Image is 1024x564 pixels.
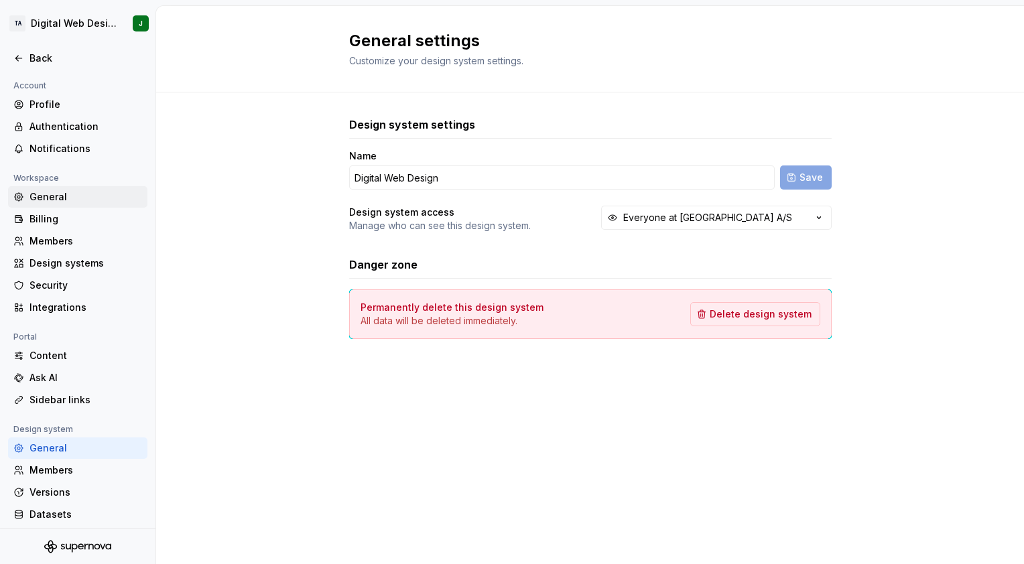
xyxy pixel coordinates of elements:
[8,275,147,296] a: Security
[710,307,812,321] span: Delete design system
[9,15,25,31] div: TA
[601,206,832,230] button: Everyone at [GEOGRAPHIC_DATA] A/S
[29,120,142,133] div: Authentication
[29,464,142,477] div: Members
[349,257,418,273] h3: Danger zone
[8,138,147,159] a: Notifications
[8,253,147,274] a: Design systems
[8,94,147,115] a: Profile
[8,170,64,186] div: Workspace
[8,208,147,230] a: Billing
[29,257,142,270] div: Design systems
[8,116,147,137] a: Authentication
[349,206,454,219] h4: Design system access
[349,219,531,232] p: Manage who can see this design system.
[29,279,142,292] div: Security
[349,30,816,52] h2: General settings
[8,482,147,503] a: Versions
[29,190,142,204] div: General
[29,349,142,362] div: Content
[29,441,142,455] div: General
[3,9,153,38] button: TADigital Web DesignJ
[349,149,377,163] label: Name
[8,329,42,345] div: Portal
[349,117,475,133] h3: Design system settings
[29,142,142,155] div: Notifications
[29,98,142,111] div: Profile
[8,345,147,366] a: Content
[29,486,142,499] div: Versions
[8,504,147,525] a: Datasets
[361,301,543,314] h4: Permanently delete this design system
[8,389,147,411] a: Sidebar links
[29,393,142,407] div: Sidebar links
[8,78,52,94] div: Account
[29,234,142,248] div: Members
[690,302,820,326] button: Delete design system
[8,460,147,481] a: Members
[349,55,523,66] span: Customize your design system settings.
[8,48,147,69] a: Back
[31,17,117,30] div: Digital Web Design
[29,301,142,314] div: Integrations
[8,367,147,389] a: Ask AI
[8,437,147,459] a: General
[29,212,142,226] div: Billing
[29,508,142,521] div: Datasets
[8,230,147,252] a: Members
[8,421,78,437] div: Design system
[29,371,142,384] div: Ask AI
[8,186,147,208] a: General
[361,314,543,328] p: All data will be deleted immediately.
[139,18,143,29] div: J
[623,211,792,224] div: Everyone at [GEOGRAPHIC_DATA] A/S
[29,52,142,65] div: Back
[44,540,111,553] svg: Supernova Logo
[8,297,147,318] a: Integrations
[8,526,147,547] a: Documentation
